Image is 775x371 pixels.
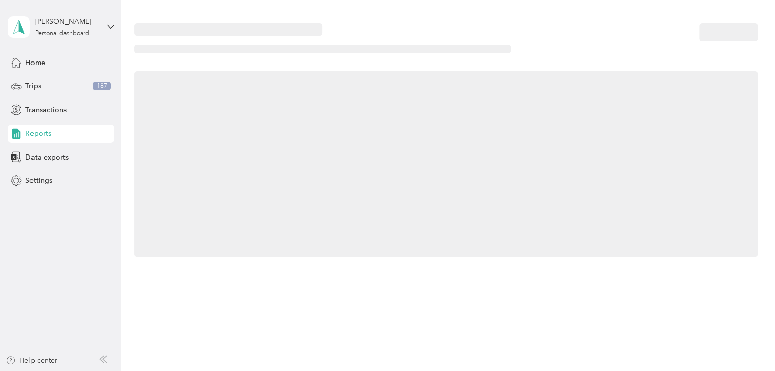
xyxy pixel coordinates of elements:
span: Trips [25,81,41,91]
iframe: Everlance-gr Chat Button Frame [718,314,775,371]
button: Help center [6,355,57,366]
span: Transactions [25,105,67,115]
span: Reports [25,128,51,139]
span: 187 [93,82,111,91]
div: Personal dashboard [35,30,89,37]
span: Data exports [25,152,69,163]
span: Home [25,57,45,68]
span: Settings [25,175,52,186]
div: [PERSON_NAME] [35,16,99,27]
